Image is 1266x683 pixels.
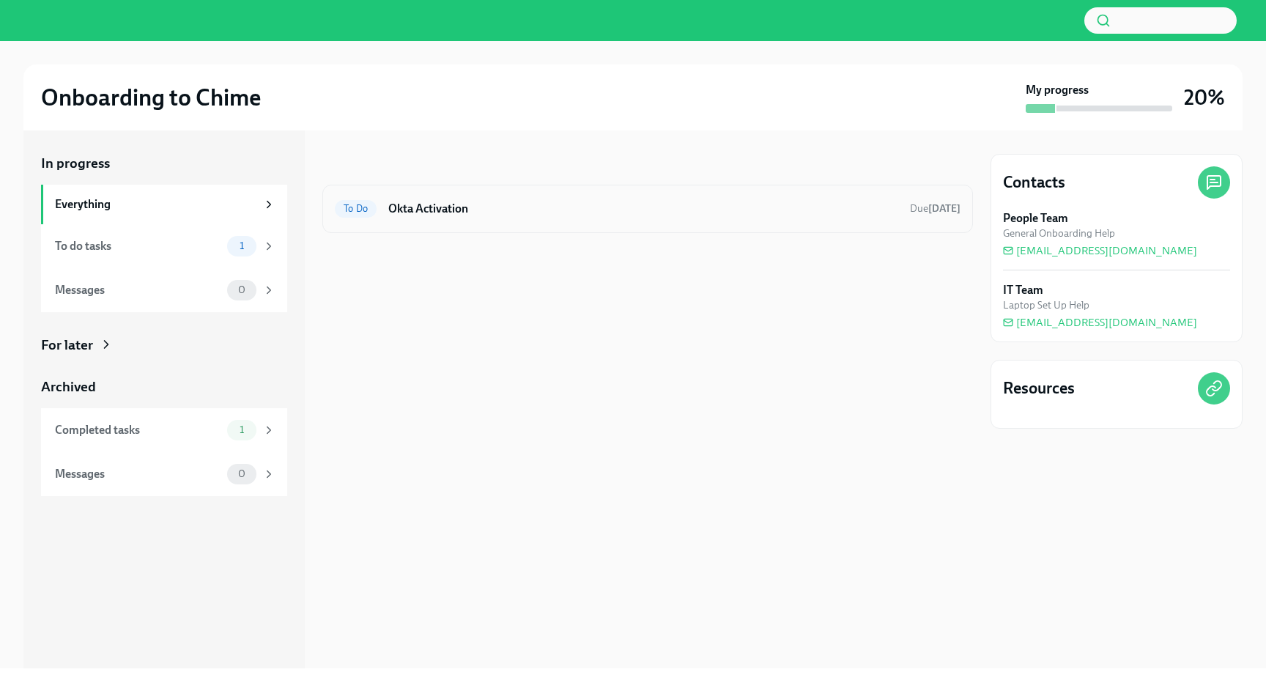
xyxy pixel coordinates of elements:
span: 0 [229,284,254,295]
a: [EMAIL_ADDRESS][DOMAIN_NAME] [1003,243,1197,258]
span: 1 [231,240,253,251]
a: Messages0 [41,452,287,496]
h6: Okta Activation [388,201,898,217]
span: Due [910,202,960,215]
a: Everything [41,185,287,224]
a: Messages0 [41,268,287,312]
a: To do tasks1 [41,224,287,268]
a: [EMAIL_ADDRESS][DOMAIN_NAME] [1003,315,1197,330]
span: To Do [335,203,377,214]
strong: IT Team [1003,282,1043,298]
div: Messages [55,466,221,482]
div: Completed tasks [55,422,221,438]
span: September 14th, 2025 11:00 [910,202,960,215]
div: In progress [322,154,391,173]
span: Laptop Set Up Help [1003,298,1089,312]
strong: People Team [1003,210,1068,226]
a: Archived [41,377,287,396]
a: Completed tasks1 [41,408,287,452]
h3: 20% [1184,84,1225,111]
a: For later [41,336,287,355]
div: Everything [55,196,256,213]
span: 1 [231,424,253,435]
strong: [DATE] [928,202,960,215]
a: To DoOkta ActivationDue[DATE] [335,197,960,221]
div: For later [41,336,93,355]
h2: Onboarding to Chime [41,83,261,112]
strong: My progress [1026,82,1089,98]
span: 0 [229,468,254,479]
div: Messages [55,282,221,298]
h4: Resources [1003,377,1075,399]
img: Chime [29,9,74,32]
span: General Onboarding Help [1003,226,1115,240]
div: To do tasks [55,238,221,254]
a: In progress [41,154,287,173]
h4: Contacts [1003,171,1065,193]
